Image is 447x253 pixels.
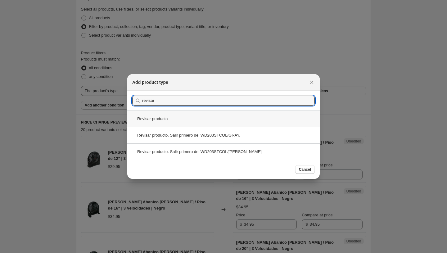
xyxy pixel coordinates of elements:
span: Cancel [299,167,311,172]
div: Revisar producto [127,111,320,127]
div: Revisar producto. Salir primero del WD203STCOL/GRAY. [127,127,320,143]
div: Revisar producto. Salir primero del WD203STCOL/[PERSON_NAME] [127,143,320,160]
button: Cancel [295,165,315,174]
input: Search product types [142,96,315,106]
button: Close [307,78,316,87]
h2: Add product type [132,79,168,85]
